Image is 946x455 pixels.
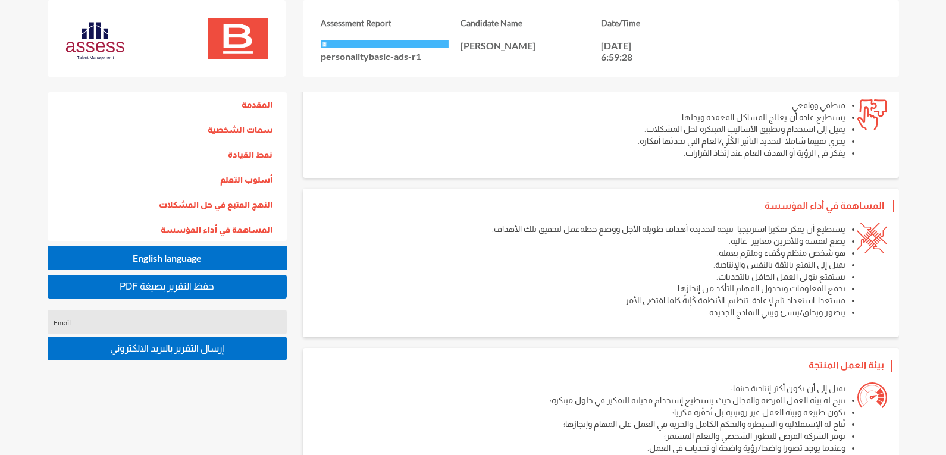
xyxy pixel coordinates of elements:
[48,337,287,360] button: إرسال التقرير بالبريد الالكتروني
[48,142,287,167] a: نمط القيادة
[48,246,287,270] button: English language
[638,111,845,123] li: يستطيع عادة أن يعالج المشاكل المعقدة ويحلها.
[492,259,845,271] li: يميل إلى التمتع بالثقة بالنفس والإنتاجية.
[492,223,845,235] li: يستطيع أن يفكر تفكيرا استرتيجيا نتيجة لتحديده أهداف طويلة الأجل ووضع خطةعمل لتحقيق تلك الأهداف.
[857,99,887,130] img: icons-prop.svg
[48,192,287,217] a: النهج المتبع في حل المشكلات
[492,271,845,283] li: يستمتع بتولي العمل الحافل بالتحديات.
[550,394,845,406] li: تتيح له بيئة العمل الفرصة والمجال حيث يستطيع إستخدام مخيلته للتفكير في حلول مبتكرة؛
[65,20,125,62] img: Assess%20new%20logo-03.svg
[638,99,845,111] li: منطقي وواقعي.
[806,357,887,373] h3: بيئة العمل المنتجة
[857,382,887,408] img: prod.svg
[492,294,845,306] li: مستعدا استعداد تام لإعادة تنظيم الأنظمة كُلِيةً كلما اقتضى الأمر.
[762,197,887,214] h3: المساهمة في أداء المؤسسة
[550,430,845,442] li: توفر الشركة الفرص للتطور الشخصي والتعلم المستمر؛
[321,51,461,62] p: personalitybasic-ads-r1
[492,247,845,259] li: هو شخص منظم وكُفء وملتزم بعمله.
[550,382,845,394] p: يميل إلى أن يكون أكثر إنتاجية حينما:
[48,92,287,117] a: المقدمة
[601,40,654,62] p: [DATE] 6:59:28
[550,418,845,430] li: تًتاح له الإستقلالية و السيطرة والتحكم الكامل والحرية في العمل على المهام وإنجازها؛
[461,40,600,51] p: [PERSON_NAME]
[48,217,287,242] a: المساهمة في أداء المؤسسة
[492,283,845,294] li: يجمع المعلومات ويجدول المهام للتأكد من إنجازها.
[638,135,845,147] li: يجري تقييما شاملا لتحديد التأثير الكُلِّي/العام التي تحدثها أفكاره.
[48,167,287,192] a: أسلوب التعلم
[48,275,287,299] button: PDF حفظ التقرير بصيغة
[321,18,461,28] h3: Assessment Report
[857,223,887,253] img: icons-con.svg
[48,117,287,142] a: سمات الشخصية
[601,18,741,28] h3: Date/Time
[110,343,224,353] span: إرسال التقرير بالبريد الالكتروني
[550,406,845,418] li: تكون طبيعة وبيئة العمل غير روتينية بل تُحفّزه فكريا؛
[208,18,268,59] img: a7412170-a399-11ec-961c-9715a8daced2_PersonalityBasic%20(ADS)
[638,123,845,135] li: يميل إلى استخدام وتطبيق الأساليب المبتكرة لحل المشكلات.
[120,281,214,291] span: PDF حفظ التقرير بصيغة
[638,147,845,159] li: يفكر في الرؤية أو الهدف العام عند إتخاذ القرارات.
[461,18,600,28] h3: Candidate Name
[492,306,845,318] li: يتصور ويخلق/ينشئ ويبني النماذج الجديدة.
[492,235,845,247] li: يضع لنفسه وللأخرين معايير عالية.
[550,442,845,454] li: وعندما يوجد تصورا واضحا/رؤية واضحة أو تحديات في العمل.
[133,252,202,263] span: English language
